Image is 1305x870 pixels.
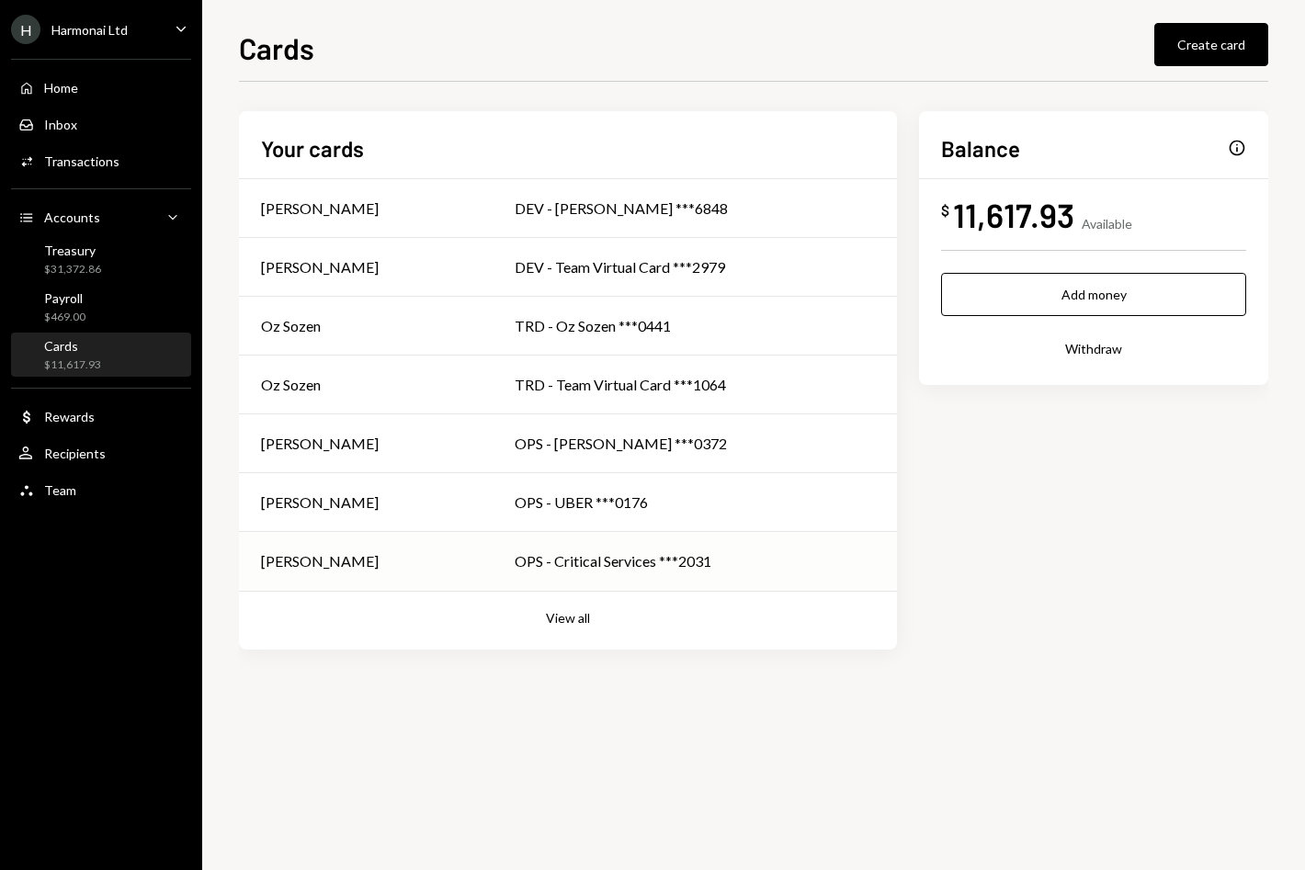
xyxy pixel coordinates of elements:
[261,315,321,337] div: Oz Sozen
[261,374,321,396] div: Oz Sozen
[11,71,191,104] a: Home
[11,285,191,329] a: Payroll$469.00
[44,310,85,325] div: $469.00
[941,327,1246,370] button: Withdraw
[11,200,191,233] a: Accounts
[941,273,1246,316] button: Add money
[11,333,191,377] a: Cards$11,617.93
[941,201,949,220] div: $
[953,194,1074,235] div: 11,617.93
[515,550,875,572] div: OPS - Critical Services ***2031
[515,315,875,337] div: TRD - Oz Sozen ***0441
[1154,23,1268,66] button: Create card
[44,290,85,306] div: Payroll
[44,446,106,461] div: Recipients
[11,237,191,281] a: Treasury$31,372.86
[11,15,40,44] div: H
[44,357,101,373] div: $11,617.93
[44,243,101,258] div: Treasury
[261,491,379,514] div: [PERSON_NAME]
[11,473,191,506] a: Team
[51,22,128,38] div: Harmonai Ltd
[11,400,191,433] a: Rewards
[1082,216,1132,232] div: Available
[44,482,76,498] div: Team
[941,133,1020,164] h2: Balance
[261,433,379,455] div: [PERSON_NAME]
[11,107,191,141] a: Inbox
[239,29,314,66] h1: Cards
[11,144,191,177] a: Transactions
[515,198,875,220] div: DEV - [PERSON_NAME] ***6848
[44,409,95,424] div: Rewards
[261,133,364,164] h2: Your cards
[44,153,119,169] div: Transactions
[261,198,379,220] div: [PERSON_NAME]
[515,374,875,396] div: TRD - Team Virtual Card ***1064
[11,436,191,469] a: Recipients
[44,209,100,225] div: Accounts
[546,610,590,627] button: View all
[261,256,379,278] div: [PERSON_NAME]
[44,117,77,132] div: Inbox
[44,338,101,354] div: Cards
[515,256,875,278] div: DEV - Team Virtual Card ***2979
[515,433,875,455] div: OPS - [PERSON_NAME] ***0372
[44,80,78,96] div: Home
[44,262,101,277] div: $31,372.86
[515,491,875,514] div: OPS - UBER ***0176
[261,550,379,572] div: [PERSON_NAME]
